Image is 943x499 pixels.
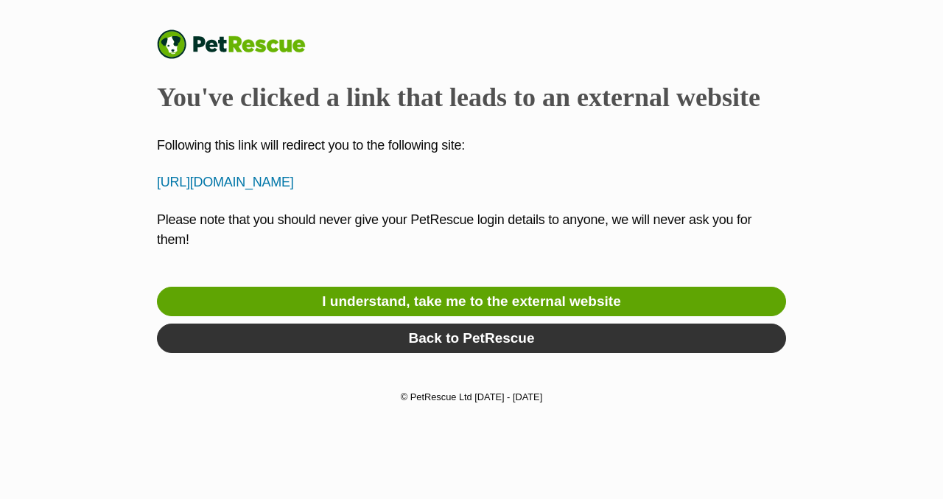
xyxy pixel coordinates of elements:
[401,391,542,402] small: © PetRescue Ltd [DATE] - [DATE]
[157,324,786,353] a: Back to PetRescue
[157,29,320,59] a: PetRescue
[157,81,786,114] h2: You've clicked a link that leads to an external website
[157,287,786,316] a: I understand, take me to the external website
[157,210,786,270] p: Please note that you should never give your PetRescue login details to anyone, we will never ask ...
[157,172,786,192] p: [URL][DOMAIN_NAME]
[157,136,786,156] p: Following this link will redirect you to the following site:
